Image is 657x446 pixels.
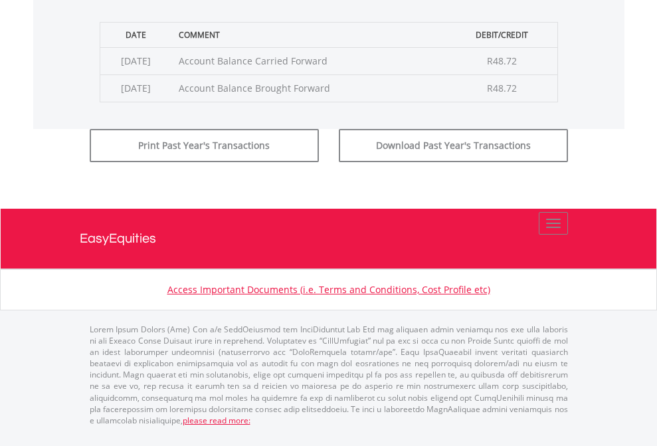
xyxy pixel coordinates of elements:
td: [DATE] [100,47,172,74]
td: [DATE] [100,74,172,102]
th: Date [100,22,172,47]
p: Lorem Ipsum Dolors (Ame) Con a/e SeddOeiusmod tem InciDiduntut Lab Etd mag aliquaen admin veniamq... [90,324,568,426]
th: Debit/Credit [447,22,557,47]
td: Account Balance Brought Forward [172,74,447,102]
button: Print Past Year's Transactions [90,129,319,162]
td: Account Balance Carried Forward [172,47,447,74]
span: R48.72 [487,82,517,94]
a: please read more: [183,415,250,426]
th: Comment [172,22,447,47]
button: Download Past Year's Transactions [339,129,568,162]
span: R48.72 [487,55,517,67]
a: Access Important Documents (i.e. Terms and Conditions, Cost Profile etc) [167,283,490,296]
a: EasyEquities [80,209,578,269]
